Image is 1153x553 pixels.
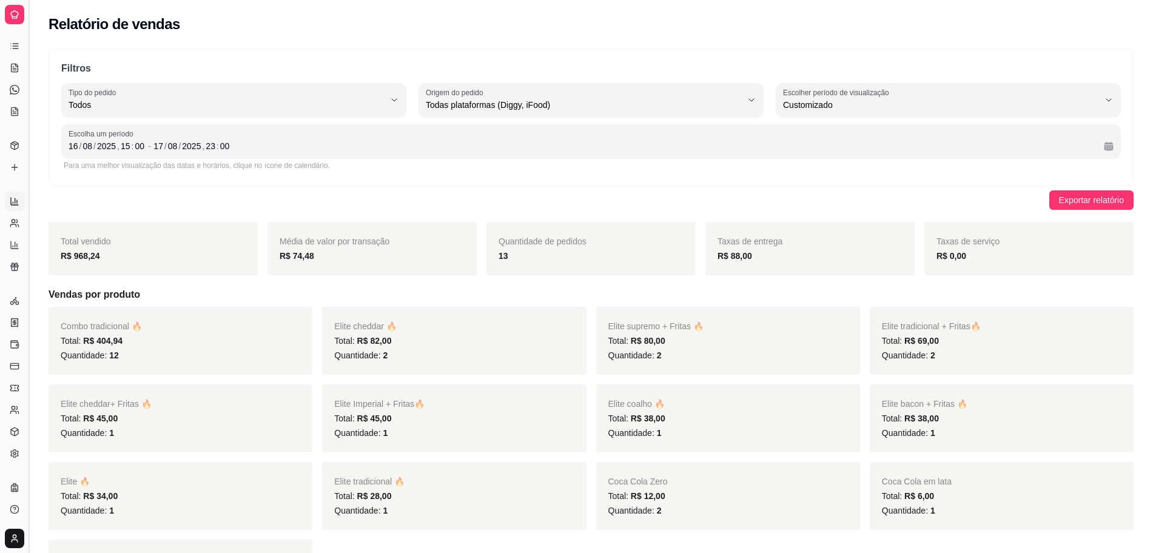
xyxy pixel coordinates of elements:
[78,140,83,152] div: /
[882,506,935,515] span: Quantidade:
[334,477,405,486] span: Elite tradicional 🔥
[608,506,662,515] span: Quantidade:
[499,251,508,261] strong: 13
[882,477,952,486] span: Coca Cola em lata
[499,236,587,246] span: Quantidade de pedidos
[930,350,935,360] span: 2
[357,336,392,346] span: R$ 82,00
[334,350,388,360] span: Quantidade:
[631,491,665,501] span: R$ 12,00
[718,251,752,261] strong: R$ 88,00
[61,477,90,486] span: Elite 🔥
[426,87,487,98] label: Origem do pedido
[83,414,118,423] span: R$ 45,00
[69,139,146,153] div: Data inicial
[67,140,79,152] div: dia, Data inicial,
[882,491,934,501] span: Total:
[882,336,939,346] span: Total:
[64,161,1118,170] div: Para uma melhor visualização das datas e horários, clique no ícone de calendário.
[334,336,391,346] span: Total:
[783,99,1099,111] span: Customizado
[61,506,114,515] span: Quantidade:
[61,428,114,438] span: Quantidade:
[631,336,665,346] span: R$ 80,00
[383,506,388,515] span: 1
[119,140,132,152] div: hora, Data inicial,
[152,140,164,152] div: dia, Data final,
[69,129,1114,139] span: Escolha um período
[608,336,665,346] span: Total:
[83,336,123,346] span: R$ 404,94
[882,414,939,423] span: Total:
[61,350,119,360] span: Quantidade:
[61,251,100,261] strong: R$ 968,24
[930,506,935,515] span: 1
[177,140,182,152] div: /
[133,140,146,152] div: minuto, Data inicial,
[215,140,220,152] div: :
[718,236,782,246] span: Taxas de entrega
[334,506,388,515] span: Quantidade:
[882,321,981,331] span: Elite tradicional + Fritas🔥
[1099,136,1118,156] button: Calendário
[936,251,966,261] strong: R$ 0,00
[631,414,665,423] span: R$ 38,00
[201,140,206,152] div: ,
[69,87,120,98] label: Tipo do pedido
[882,399,967,409] span: Elite bacon + Fritas 🔥
[109,428,114,438] span: 1
[904,414,939,423] span: R$ 38,00
[608,428,662,438] span: Quantidade:
[426,99,742,111] span: Todas plataformas (Diggy, iFood)
[61,414,118,423] span: Total:
[61,336,123,346] span: Total:
[608,321,704,331] span: Elite supremo + Fritas 🔥
[181,140,202,152] div: ano, Data final,
[1049,190,1134,210] button: Exportar relatório
[357,491,392,501] span: R$ 28,00
[936,236,1000,246] span: Taxas de serviço
[219,140,231,152] div: minuto, Data final,
[69,99,385,111] span: Todos
[280,251,314,261] strong: R$ 74,48
[109,506,114,515] span: 1
[776,83,1121,117] button: Escolher período de visualizaçãoCustomizado
[61,236,111,246] span: Total vendido
[608,350,662,360] span: Quantidade:
[49,287,1134,302] h5: Vendas por produto
[882,350,935,360] span: Quantidade:
[657,506,662,515] span: 2
[81,140,93,152] div: mês, Data inicial,
[383,428,388,438] span: 1
[280,236,389,246] span: Média de valor por transação
[204,140,217,152] div: hora, Data final,
[334,491,391,501] span: Total:
[49,15,180,34] h2: Relatório de vendas
[61,491,118,501] span: Total:
[334,414,391,423] span: Total:
[334,399,425,409] span: Elite Imperial + Fritas🔥
[61,83,406,117] button: Tipo do pedidoTodos
[61,321,142,331] span: Combo tradicional 🔥
[334,321,397,331] span: Elite cheddar 🔥
[783,87,893,98] label: Escolher período de visualização
[61,61,1121,76] p: Filtros
[61,399,152,409] span: Elite cheddar+ Fritas 🔥
[96,140,117,152] div: ano, Data inicial,
[882,428,935,438] span: Quantidade:
[148,139,151,153] span: -
[657,428,662,438] span: 1
[608,414,665,423] span: Total:
[930,428,935,438] span: 1
[163,140,168,152] div: /
[1059,193,1124,207] span: Exportar relatório
[608,491,665,501] span: Total:
[357,414,392,423] span: R$ 45,00
[116,140,121,152] div: ,
[608,477,668,486] span: Coca Cola Zero
[419,83,764,117] button: Origem do pedidoTodas plataformas (Diggy, iFood)
[904,491,934,501] span: R$ 6,00
[83,491,118,501] span: R$ 34,00
[904,336,939,346] span: R$ 69,00
[608,399,665,409] span: Elite coalho 🔥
